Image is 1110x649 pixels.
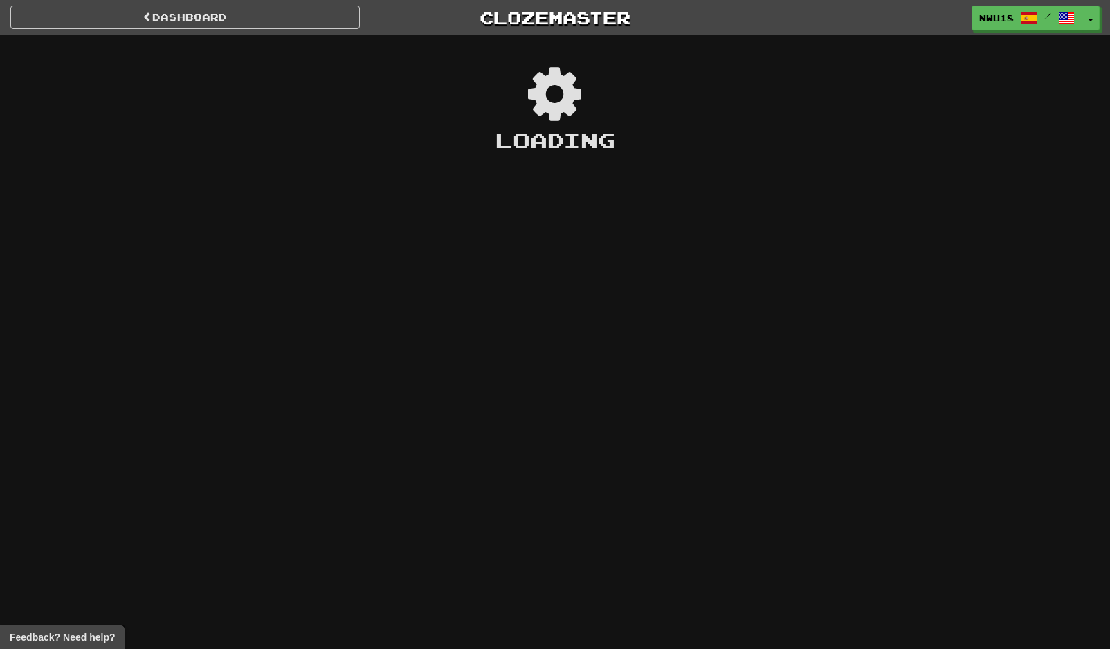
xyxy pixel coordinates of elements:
[381,6,730,30] a: Clozemaster
[972,6,1082,30] a: nwu18 /
[10,6,360,29] a: Dashboard
[979,12,1014,24] span: nwu18
[10,630,115,644] span: Open feedback widget
[1044,11,1051,21] span: /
